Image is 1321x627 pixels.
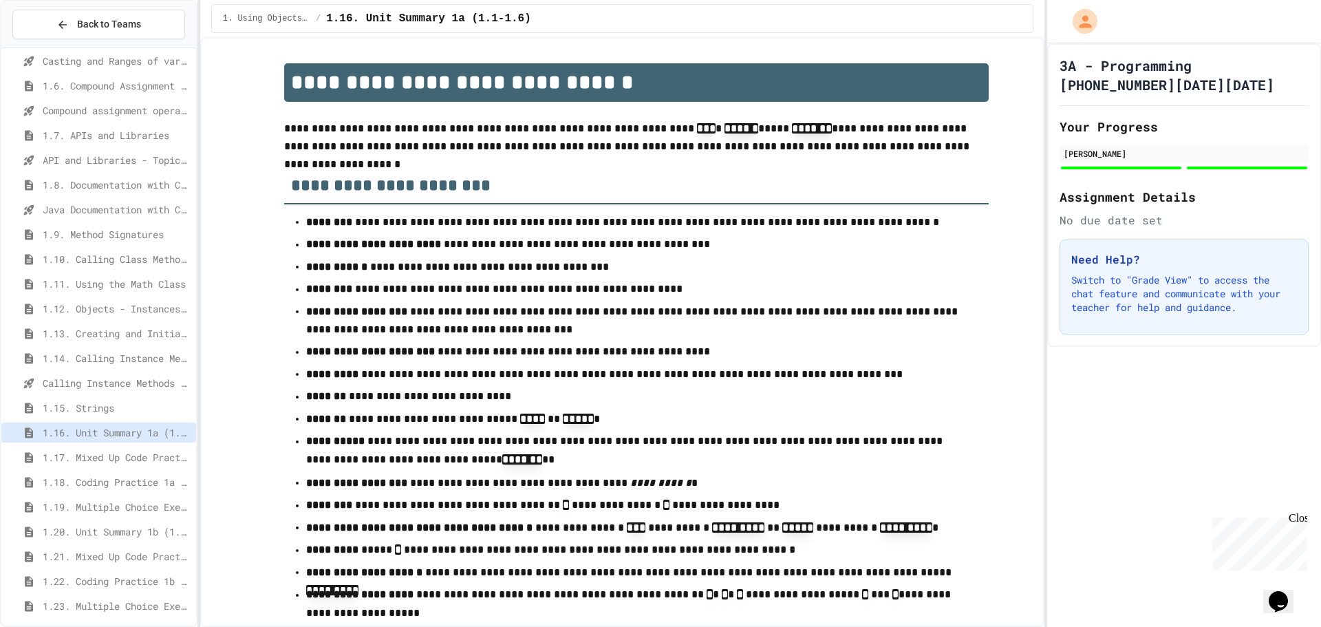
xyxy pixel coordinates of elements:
[77,17,141,32] span: Back to Teams
[43,326,191,341] span: 1.13. Creating and Initializing Objects: Constructors
[43,78,191,93] span: 1.6. Compound Assignment Operators
[1263,572,1307,613] iframe: chat widget
[43,450,191,465] span: 1.17. Mixed Up Code Practice 1.1-1.6
[43,252,191,266] span: 1.10. Calling Class Methods
[43,574,191,588] span: 1.22. Coding Practice 1b (1.7-1.15)
[1060,117,1309,136] h2: Your Progress
[43,599,191,613] span: 1.23. Multiple Choice Exercises for Unit 1b (1.9-1.15)
[43,103,191,118] span: Compound assignment operators - Quiz
[223,13,310,24] span: 1. Using Objects and Methods
[1060,212,1309,229] div: No due date set
[1064,147,1304,160] div: [PERSON_NAME]
[43,425,191,440] span: 1.16. Unit Summary 1a (1.1-1.6)
[43,178,191,192] span: 1.8. Documentation with Comments and Preconditions
[43,54,191,68] span: Casting and Ranges of variables - Quiz
[43,401,191,415] span: 1.15. Strings
[43,128,191,142] span: 1.7. APIs and Libraries
[12,10,185,39] button: Back to Teams
[316,13,321,24] span: /
[43,500,191,514] span: 1.19. Multiple Choice Exercises for Unit 1a (1.1-1.6)
[43,475,191,489] span: 1.18. Coding Practice 1a (1.1-1.6)
[43,351,191,365] span: 1.14. Calling Instance Methods
[326,10,531,27] span: 1.16. Unit Summary 1a (1.1-1.6)
[43,549,191,564] span: 1.21. Mixed Up Code Practice 1b (1.7-1.15)
[43,301,191,316] span: 1.12. Objects - Instances of Classes
[1071,251,1297,268] h3: Need Help?
[43,153,191,167] span: API and Libraries - Topic 1.7
[43,376,191,390] span: Calling Instance Methods - Topic 1.14
[1207,512,1307,571] iframe: chat widget
[1060,187,1309,206] h2: Assignment Details
[6,6,95,87] div: Chat with us now!Close
[1071,273,1297,315] p: Switch to "Grade View" to access the chat feature and communicate with your teacher for help and ...
[1060,56,1309,94] h1: 3A - Programming [PHONE_NUMBER][DATE][DATE]
[43,227,191,242] span: 1.9. Method Signatures
[1058,6,1101,37] div: My Account
[43,202,191,217] span: Java Documentation with Comments - Topic 1.8
[43,524,191,539] span: 1.20. Unit Summary 1b (1.7-1.15)
[43,277,191,291] span: 1.11. Using the Math Class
